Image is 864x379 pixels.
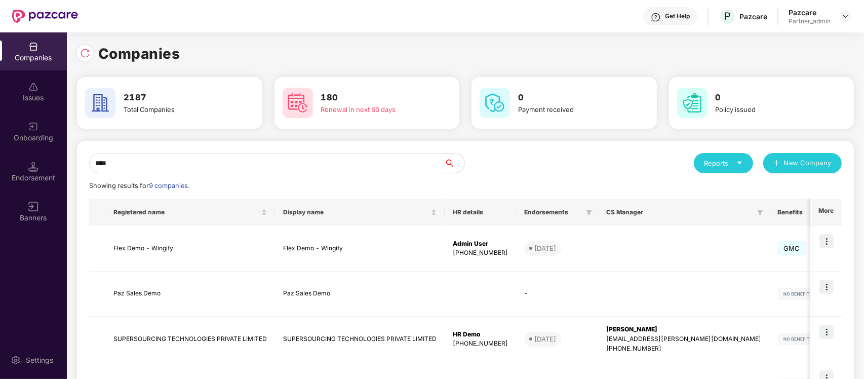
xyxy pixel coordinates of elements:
td: Flex Demo - Wingify [105,226,275,272]
td: - [516,272,598,317]
div: Payment received [518,104,628,115]
button: search [444,153,465,173]
img: svg+xml;base64,PHN2ZyB3aWR0aD0iMjAiIGhlaWdodD0iMjAiIHZpZXdCb3g9IjAgMCAyMCAyMCIgZmlsbD0ibm9uZSIgeG... [28,122,38,132]
th: Registered name [105,199,275,226]
h3: 0 [518,91,628,104]
div: Admin User [453,239,508,249]
span: 9 companies. [149,182,189,189]
span: CS Manager [606,208,753,216]
span: search [444,159,464,167]
img: svg+xml;base64,PHN2ZyBpZD0iSGVscC0zMngzMiIgeG1sbnM9Imh0dHA6Ly93d3cudzMub3JnLzIwMDAvc3ZnIiB3aWR0aD... [651,12,661,22]
div: Policy issued [716,104,826,115]
div: [PHONE_NUMBER] [453,339,508,349]
div: [EMAIL_ADDRESS][PERSON_NAME][DOMAIN_NAME] [606,334,761,344]
h3: 180 [321,91,431,104]
div: Pazcare [789,8,831,17]
img: svg+xml;base64,PHN2ZyB3aWR0aD0iMTQuNSIgaGVpZ2h0PSIxNC41IiB2aWV3Qm94PSIwIDAgMTYgMTYiIGZpbGw9Im5vbm... [28,162,38,172]
img: svg+xml;base64,PHN2ZyB3aWR0aD0iMTYiIGhlaWdodD0iMTYiIHZpZXdCb3g9IjAgMCAxNiAxNiIgZmlsbD0ibm9uZSIgeG... [28,202,38,212]
span: GMC [777,241,806,255]
div: Settings [23,355,56,365]
img: svg+xml;base64,PHN2ZyB4bWxucz0iaHR0cDovL3d3dy53My5vcmcvMjAwMC9zdmciIHdpZHRoPSI2MCIgaGVpZ2h0PSI2MC... [283,88,313,118]
button: plusNew Company [763,153,842,173]
th: More [810,199,842,226]
img: icon [819,325,834,339]
img: svg+xml;base64,PHN2ZyB4bWxucz0iaHR0cDovL3d3dy53My5vcmcvMjAwMC9zdmciIHdpZHRoPSIxMjIiIGhlaWdodD0iMj... [777,333,839,345]
div: Partner_admin [789,17,831,25]
img: svg+xml;base64,PHN2ZyBpZD0iQ29tcGFuaWVzIiB4bWxucz0iaHR0cDovL3d3dy53My5vcmcvMjAwMC9zdmciIHdpZHRoPS... [28,42,38,52]
img: svg+xml;base64,PHN2ZyBpZD0iU2V0dGluZy0yMHgyMCIgeG1sbnM9Imh0dHA6Ly93d3cudzMub3JnLzIwMDAvc3ZnIiB3aW... [11,355,21,365]
th: HR details [445,199,516,226]
div: HR Demo [453,330,508,339]
h1: Companies [98,43,180,65]
img: svg+xml;base64,PHN2ZyBpZD0iSXNzdWVzX2Rpc2FibGVkIiB4bWxucz0iaHR0cDovL3d3dy53My5vcmcvMjAwMC9zdmciIH... [28,82,38,92]
span: plus [773,160,780,168]
td: Flex Demo - Wingify [275,226,445,272]
img: svg+xml;base64,PHN2ZyB4bWxucz0iaHR0cDovL3d3dy53My5vcmcvMjAwMC9zdmciIHdpZHRoPSIxMjIiIGhlaWdodD0iMj... [777,288,839,300]
div: Reports [704,158,743,168]
span: Registered name [113,208,259,216]
td: SUPERSOURCING TECHNOLOGIES PRIVATE LIMITED [105,317,275,362]
div: Total Companies [124,104,233,115]
div: [PHONE_NUMBER] [606,344,761,354]
span: Showing results for [89,182,189,189]
div: [PHONE_NUMBER] [453,248,508,258]
span: Endorsements [524,208,582,216]
span: filter [586,209,592,215]
img: icon [819,234,834,248]
div: Get Help [665,12,690,20]
span: New Company [784,158,832,168]
img: svg+xml;base64,PHN2ZyBpZD0iUmVsb2FkLTMyeDMyIiB4bWxucz0iaHR0cDovL3d3dy53My5vcmcvMjAwMC9zdmciIHdpZH... [80,48,90,58]
img: svg+xml;base64,PHN2ZyB4bWxucz0iaHR0cDovL3d3dy53My5vcmcvMjAwMC9zdmciIHdpZHRoPSI2MCIgaGVpZ2h0PSI2MC... [480,88,510,118]
span: filter [757,209,763,215]
h3: 2187 [124,91,233,104]
div: [DATE] [534,243,556,253]
img: svg+xml;base64,PHN2ZyB4bWxucz0iaHR0cDovL3d3dy53My5vcmcvMjAwMC9zdmciIHdpZHRoPSI2MCIgaGVpZ2h0PSI2MC... [85,88,115,118]
img: svg+xml;base64,PHN2ZyBpZD0iRHJvcGRvd24tMzJ4MzIiIHhtbG5zPSJodHRwOi8vd3d3LnczLm9yZy8yMDAwL3N2ZyIgd2... [842,12,850,20]
td: SUPERSOURCING TECHNOLOGIES PRIVATE LIMITED [275,317,445,362]
span: caret-down [736,160,743,166]
td: Paz Sales Demo [105,272,275,317]
img: svg+xml;base64,PHN2ZyB4bWxucz0iaHR0cDovL3d3dy53My5vcmcvMjAwMC9zdmciIHdpZHRoPSI2MCIgaGVpZ2h0PSI2MC... [677,88,708,118]
th: Display name [275,199,445,226]
img: icon [819,280,834,294]
div: Pazcare [739,12,767,21]
h3: 0 [716,91,826,104]
div: Renewal in next 60 days [321,104,431,115]
div: [DATE] [534,334,556,344]
span: P [724,10,731,22]
span: filter [584,206,594,218]
span: Display name [283,208,429,216]
td: Paz Sales Demo [275,272,445,317]
img: New Pazcare Logo [12,10,78,23]
span: filter [755,206,765,218]
div: [PERSON_NAME] [606,325,761,334]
